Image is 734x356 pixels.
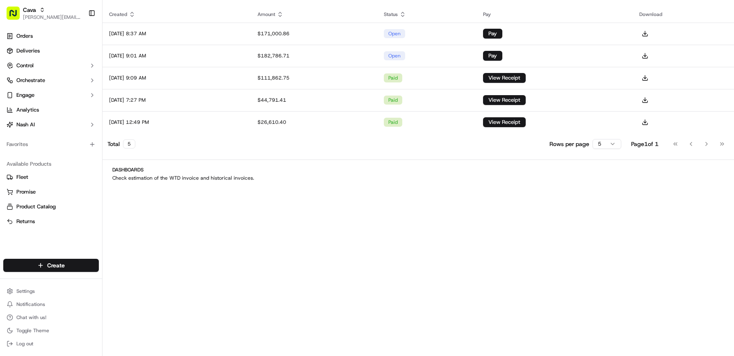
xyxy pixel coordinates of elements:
a: Product Catalog [7,203,96,210]
button: Orchestrate [3,74,99,87]
span: Notifications [16,301,45,308]
div: open [384,51,405,60]
a: Powered byPylon [58,139,99,145]
div: 5 [123,139,135,148]
button: Fleet [3,171,99,184]
span: Log out [16,340,33,347]
a: 📗Knowledge Base [5,116,66,130]
span: Analytics [16,106,39,114]
span: Engage [16,91,34,99]
div: Created [109,11,244,18]
td: [DATE] 12:49 PM [103,111,251,133]
div: Start new chat [28,78,134,87]
td: [DATE] 9:09 AM [103,67,251,89]
span: API Documentation [78,119,132,127]
button: Nash AI [3,118,99,131]
button: View Receipt [483,95,526,105]
button: Returns [3,215,99,228]
div: 💻 [69,120,76,126]
div: $26,610.40 [258,119,371,126]
div: paid [384,96,402,105]
button: Notifications [3,299,99,310]
button: Product Catalog [3,200,99,213]
span: Control [16,62,34,69]
a: Analytics [3,103,99,116]
span: Nash AI [16,121,35,128]
button: [PERSON_NAME][EMAIL_ADDRESS][DOMAIN_NAME] [23,14,82,21]
div: paid [384,118,402,127]
p: Check estimation of the WTD invoice and historical invoices. [112,175,724,181]
div: Favorites [3,138,99,151]
p: Rows per page [549,140,589,148]
input: Got a question? Start typing here... [21,53,148,62]
span: Orchestrate [16,77,45,84]
div: Total [107,139,135,148]
span: Orders [16,32,33,40]
div: Page 1 of 1 [631,140,659,148]
h2: Dashboards [112,167,724,173]
div: Download [639,11,727,18]
button: Engage [3,89,99,102]
button: Create [3,259,99,272]
div: $44,791.41 [258,97,371,103]
button: Start new chat [139,81,149,91]
button: Promise [3,185,99,199]
a: Orders [3,30,99,43]
span: Fleet [16,173,28,181]
span: Deliveries [16,47,40,55]
div: Pay [483,11,626,18]
span: Create [47,261,65,269]
span: Returns [16,218,35,225]
span: Promise [16,188,36,196]
img: 1736555255976-a54dd68f-1ca7-489b-9aae-adbdc363a1c4 [8,78,23,93]
div: $171,000.86 [258,30,371,37]
div: paid [384,73,402,82]
span: Product Catalog [16,203,56,210]
div: $182,786.71 [258,52,371,59]
button: View Receipt [483,73,526,83]
div: Available Products [3,157,99,171]
button: Settings [3,285,99,297]
div: We're available if you need us! [28,87,104,93]
button: Chat with us! [3,312,99,323]
td: [DATE] 8:37 AM [103,23,251,45]
span: Toggle Theme [16,327,49,334]
span: Pylon [82,139,99,145]
div: Status [384,11,470,18]
div: $111,862.75 [258,75,371,81]
button: Toggle Theme [3,325,99,336]
a: Deliveries [3,44,99,57]
button: Pay [483,29,502,39]
a: Returns [7,218,96,225]
img: Nash [8,8,25,25]
span: Chat with us! [16,314,46,321]
button: Log out [3,338,99,349]
a: 💻API Documentation [66,116,135,130]
p: Welcome 👋 [8,33,149,46]
a: Promise [7,188,96,196]
a: Fleet [7,173,96,181]
div: 📗 [8,120,15,126]
span: Knowledge Base [16,119,63,127]
button: Control [3,59,99,72]
button: Cava[PERSON_NAME][EMAIL_ADDRESS][DOMAIN_NAME] [3,3,85,23]
div: Amount [258,11,371,18]
div: open [384,29,405,38]
td: [DATE] 9:01 AM [103,45,251,67]
button: Pay [483,51,502,61]
button: View Receipt [483,117,526,127]
td: [DATE] 7:27 PM [103,89,251,111]
button: Cava [23,6,36,14]
span: Settings [16,288,35,294]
